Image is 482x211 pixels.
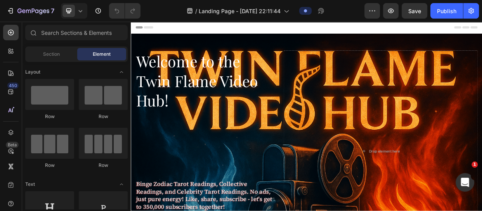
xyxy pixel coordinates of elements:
[3,3,58,19] button: 7
[25,181,35,188] span: Text
[7,82,19,89] div: 450
[402,3,427,19] button: Save
[199,7,281,15] span: Landing Page - [DATE] 22:11:44
[109,3,140,19] div: Undo/Redo
[25,69,40,75] span: Layout
[93,51,111,58] span: Element
[43,51,60,58] span: Section
[472,161,478,168] span: 1
[131,22,482,211] iframe: Design area
[315,169,356,175] div: Drop element here
[437,7,456,15] div: Publish
[408,8,421,14] span: Save
[115,178,128,190] span: Toggle open
[115,66,128,78] span: Toggle open
[195,7,197,15] span: /
[456,173,474,192] iframe: Intercom live chat
[25,162,74,169] div: Row
[25,25,128,40] input: Search Sections & Elements
[79,162,128,169] div: Row
[430,3,463,19] button: Publish
[25,113,74,120] div: Row
[6,142,19,148] div: Beta
[51,6,54,15] p: 7
[79,113,128,120] div: Row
